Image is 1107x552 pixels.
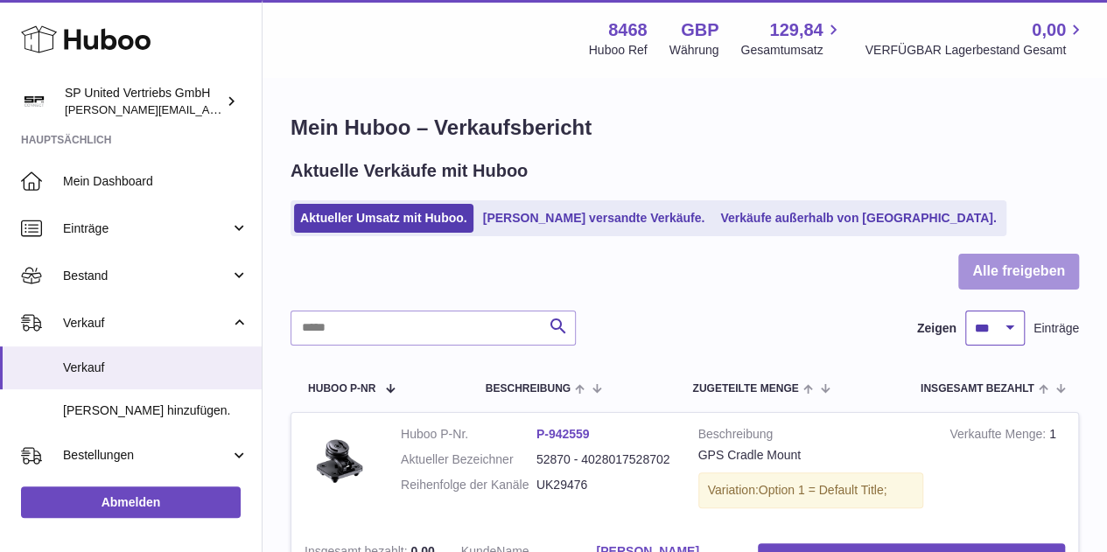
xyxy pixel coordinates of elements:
span: Bestellungen [63,447,230,464]
img: 00_GPSCradleMount_1.jpg [305,426,375,496]
dt: Reihenfolge der Kanäle [401,477,536,493]
span: Option 1 = Default Title; [759,483,887,497]
span: Verkauf [63,315,230,332]
a: 0,00 VERFÜGBAR Lagerbestand Gesamt [865,18,1086,59]
dd: UK29476 [536,477,672,493]
button: Alle freigeben [958,254,1079,290]
span: Beschreibung [486,383,571,395]
div: Huboo Ref [589,42,648,59]
span: Insgesamt bezahlt [921,383,1034,395]
dd: 52870 - 4028017528702 [536,451,672,468]
span: [PERSON_NAME] hinzufügen. [63,402,249,419]
img: tim@sp-united.com [21,88,47,115]
dt: Huboo P-Nr. [401,426,536,443]
strong: Beschreibung [698,426,924,447]
div: Währung [669,42,719,59]
dt: Aktueller Bezeichner [401,451,536,468]
span: Bestand [63,268,230,284]
a: [PERSON_NAME] versandte Verkäufe. [477,204,711,233]
strong: GBP [681,18,718,42]
span: Gesamtumsatz [740,42,843,59]
span: 0,00 [1032,18,1066,42]
a: 129,84 Gesamtumsatz [740,18,843,59]
strong: Verkaufte Menge [949,427,1049,445]
strong: 8468 [608,18,648,42]
span: Einträge [63,220,230,237]
a: Verkäufe außerhalb von [GEOGRAPHIC_DATA]. [714,204,1002,233]
span: Mein Dashboard [63,173,249,190]
a: Aktueller Umsatz mit Huboo. [294,204,473,233]
span: Verkauf [63,360,249,376]
div: Variation: [698,472,924,508]
span: Einträge [1033,320,1079,337]
span: VERFÜGBAR Lagerbestand Gesamt [865,42,1086,59]
span: 129,84 [769,18,823,42]
span: Huboo P-Nr [308,383,375,395]
div: GPS Cradle Mount [698,447,924,464]
h1: Mein Huboo – Verkaufsbericht [291,114,1079,142]
span: [PERSON_NAME][EMAIL_ADDRESS][DOMAIN_NAME] [65,102,351,116]
span: ZUGETEILTE Menge [692,383,798,395]
a: Abmelden [21,486,241,518]
label: Zeigen [917,320,956,337]
td: 1 [936,413,1078,530]
a: P-942559 [536,427,590,441]
h2: Aktuelle Verkäufe mit Huboo [291,159,528,183]
div: SP United Vertriebs GmbH [65,85,222,118]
